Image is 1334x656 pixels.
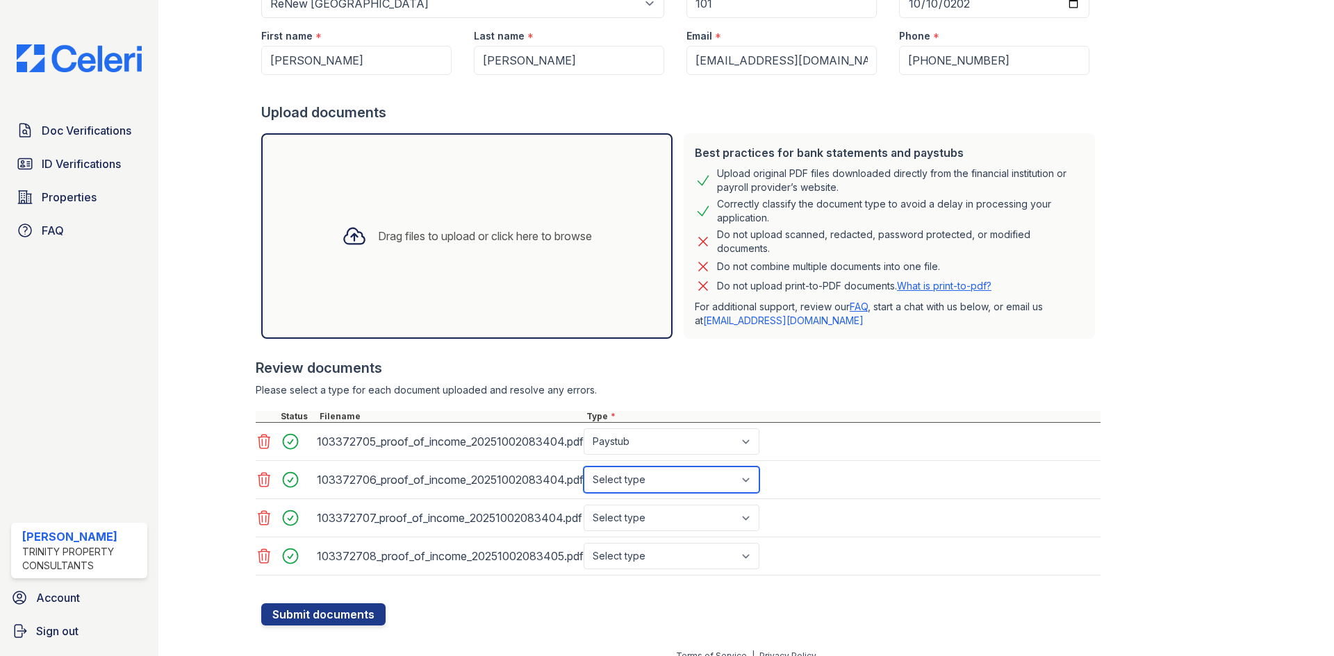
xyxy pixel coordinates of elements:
div: Please select a type for each document uploaded and resolve any errors. [256,383,1101,397]
div: Trinity Property Consultants [22,545,142,573]
a: Account [6,584,153,612]
button: Submit documents [261,603,386,625]
label: Email [686,29,712,43]
a: FAQ [11,217,147,244]
div: 103372706_proof_of_income_20251002083404.pdf [317,469,578,491]
div: Drag files to upload or click here to browse [378,228,592,244]
div: Best practices for bank statements and paystubs [695,144,1084,161]
span: Doc Verifications [42,122,131,139]
div: Correctly classify the document type to avoid a delay in processing your application. [717,197,1084,225]
a: Properties [11,183,147,211]
a: [EMAIL_ADDRESS][DOMAIN_NAME] [703,314,864,326]
div: 103372705_proof_of_income_20251002083404.pdf [317,430,578,453]
span: FAQ [42,222,64,239]
p: For additional support, review our , start a chat with us below, or email us at [695,300,1084,328]
span: Properties [42,189,97,205]
label: Last name [474,29,525,43]
span: ID Verifications [42,155,121,172]
div: Do not upload scanned, redacted, password protected, or modified documents. [717,228,1084,255]
div: Do not combine multiple documents into one file. [717,258,940,275]
a: FAQ [850,301,868,312]
a: ID Verifications [11,150,147,178]
div: Review documents [256,358,1101,378]
span: Sign out [36,623,79,639]
div: Filename [317,411,584,422]
a: Sign out [6,617,153,645]
div: Status [278,411,317,422]
div: 103372708_proof_of_income_20251002083405.pdf [317,545,578,567]
label: Phone [899,29,930,43]
img: CE_Logo_Blue-a8612792a0a2168367f1c8372b55b34899dd931a85d93a1a3d3e32e68fde9ad4.png [6,44,153,72]
label: First name [261,29,313,43]
div: Upload original PDF files downloaded directly from the financial institution or payroll provider’... [717,167,1084,194]
a: Doc Verifications [11,117,147,144]
a: What is print-to-pdf? [897,280,991,292]
div: 103372707_proof_of_income_20251002083404.pdf [317,507,578,529]
div: Upload documents [261,103,1101,122]
div: [PERSON_NAME] [22,528,142,545]
span: Account [36,589,80,606]
div: Type [584,411,1101,422]
p: Do not upload print-to-PDF documents. [717,279,991,293]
